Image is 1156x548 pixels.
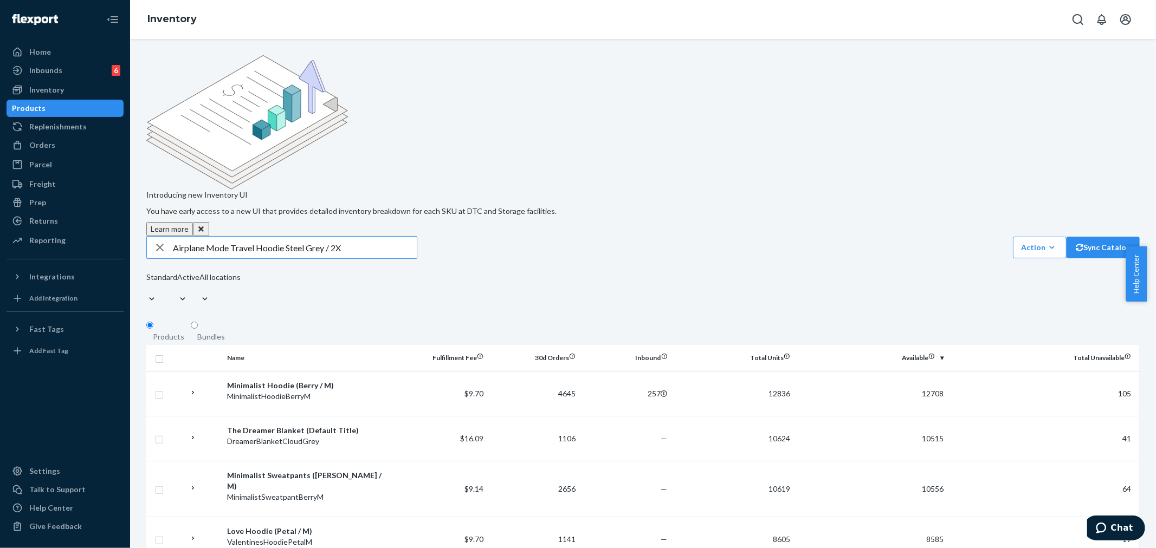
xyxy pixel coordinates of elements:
[7,43,124,61] a: Home
[29,216,58,226] div: Returns
[768,484,790,493] span: 10619
[1091,9,1113,30] button: Open notifications
[580,345,672,371] th: Inbound
[460,434,483,443] span: $16.09
[7,232,124,249] a: Reporting
[488,416,580,461] td: 1106
[12,14,58,25] img: Flexport logo
[153,331,184,342] div: Products
[29,197,46,208] div: Prep
[1122,434,1131,443] span: 41
[580,371,672,416] td: 257
[29,140,55,151] div: Orders
[1126,246,1147,302] button: Help Center
[146,283,147,293] input: Standard
[7,81,124,99] a: Inventory
[228,436,391,447] div: DreamerBlanketCloudGrey
[1122,534,1131,544] span: 19
[177,272,199,283] div: Active
[1013,237,1067,258] button: Action
[488,371,580,416] td: 4645
[7,136,124,154] a: Orders
[102,9,124,30] button: Close Navigation
[773,534,790,544] span: 8605
[768,389,790,398] span: 12836
[29,324,64,335] div: Fast Tags
[7,194,124,211] a: Prep
[7,156,124,173] a: Parcel
[795,345,948,371] th: Available
[29,271,75,282] div: Integrations
[228,380,391,391] div: Minimalist Hoodie (Berry / M)
[223,345,396,371] th: Name
[146,55,348,190] img: new-reports-banner-icon.82668bd98b6a51aee86340f2a7b77ae3.png
[29,466,60,477] div: Settings
[7,268,124,285] button: Integrations
[488,461,580,517] td: 2656
[29,235,66,246] div: Reporting
[7,499,124,517] a: Help Center
[29,159,52,170] div: Parcel
[1122,484,1131,493] span: 64
[7,175,124,193] a: Freight
[193,222,209,236] button: Close
[228,425,391,436] div: The Dreamer Blanket (Default Title)
[661,484,668,493] span: —
[7,342,124,360] a: Add Fast Tag
[1021,242,1058,253] div: Action
[173,237,417,258] input: Search inventory by name or sku
[146,322,153,329] input: Products
[7,321,124,338] button: Fast Tags
[661,534,668,544] span: —
[926,534,944,544] span: 8585
[29,121,87,132] div: Replenishments
[1115,9,1136,30] button: Open account menu
[146,206,1140,217] p: You have early access to a new UI that provides detailed inventory breakdown for each SKU at DTC ...
[29,484,86,495] div: Talk to Support
[7,462,124,480] a: Settings
[661,434,668,443] span: —
[29,521,82,532] div: Give Feedback
[672,345,795,371] th: Total Units
[29,293,78,303] div: Add Integration
[922,484,944,493] span: 10556
[12,103,46,114] div: Products
[464,484,483,493] span: $9.14
[146,222,193,236] button: Learn more
[948,345,1140,371] th: Total Unavailable
[228,492,391,503] div: MinimalistSweatpantBerryM
[922,434,944,443] span: 10515
[29,179,56,190] div: Freight
[191,322,198,329] input: Bundles
[7,118,124,135] a: Replenishments
[29,346,68,355] div: Add Fast Tag
[228,537,391,547] div: ValentinesHoodiePetalM
[199,283,201,293] input: All locations
[7,518,124,535] button: Give Feedback
[177,283,178,293] input: Active
[7,290,124,307] a: Add Integration
[488,345,580,371] th: 30d Orders
[7,62,124,79] a: Inbounds6
[228,526,391,537] div: Love Hoodie (Petal / M)
[7,212,124,230] a: Returns
[7,481,124,498] button: Talk to Support
[1118,389,1131,398] span: 105
[29,65,62,76] div: Inbounds
[1067,237,1140,258] button: Sync Catalog
[228,470,391,492] div: Minimalist Sweatpants ([PERSON_NAME] / M)
[464,534,483,544] span: $9.70
[199,272,241,283] div: All locations
[1087,516,1145,543] iframe: Opens a widget where you can chat to one of our agents
[29,84,64,95] div: Inventory
[29,47,51,57] div: Home
[146,272,177,283] div: Standard
[112,65,120,76] div: 6
[768,434,790,443] span: 10624
[1067,9,1089,30] button: Open Search Box
[7,100,124,117] a: Products
[922,389,944,398] span: 12708
[29,503,73,513] div: Help Center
